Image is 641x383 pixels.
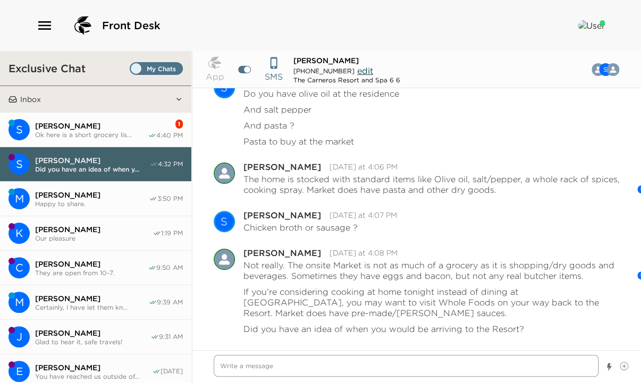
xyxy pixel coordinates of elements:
[159,333,183,341] span: 9:31 AM
[9,119,30,140] div: Shannon Lowe
[243,222,358,233] p: Chicken broth or sausage ?
[35,294,148,303] span: [PERSON_NAME]
[330,248,398,258] time: 2025-08-31T23:08:39.441Z
[330,210,397,220] time: 2025-08-31T23:07:20.495Z
[175,120,183,129] div: 1
[9,223,30,244] div: Kristin Robins
[156,263,183,272] span: 9:50 AM
[357,65,373,76] span: edit
[243,211,321,219] div: [PERSON_NAME]
[330,162,398,172] time: 2025-08-31T23:06:35.287Z
[35,303,148,311] span: Certainly, I have let them kn...
[9,292,30,313] div: Masha Fisch
[35,225,153,234] span: [PERSON_NAME]
[214,163,235,184] div: Courtney Wilson
[9,326,30,347] div: Jeff Parker
[243,104,311,115] p: And salt pepper
[161,367,183,376] span: [DATE]
[17,86,175,113] button: Inbox
[293,56,359,65] span: [PERSON_NAME]
[606,63,619,76] img: S
[9,154,30,175] div: S
[214,249,235,270] div: Courtney Wilson
[243,260,620,281] p: Not really. The onsite Market is not as much of a grocery as it is shopping/dry goods and beverag...
[156,131,183,140] span: 4:40 PM
[9,361,30,382] div: Eric Greenstein
[9,188,30,209] div: Michael Hensley
[20,95,41,104] p: Inbox
[578,20,605,31] img: User
[35,328,150,338] span: [PERSON_NAME]
[9,188,30,209] div: M
[243,136,354,147] p: Pasta to buy at the market
[215,211,234,232] div: S
[9,223,30,244] div: K
[35,338,150,346] span: Glad to hear it, safe travels!
[243,286,620,318] p: If you’re considering cooking at home tonight instead of dining at [GEOGRAPHIC_DATA], you may wan...
[243,174,620,195] p: The home is stocked with standard items like Olive oil, salt/pepper, a whole rack of spices, cook...
[102,18,161,33] span: Front Desk
[9,326,30,347] div: J
[35,259,148,269] span: [PERSON_NAME]
[70,13,96,38] img: logo
[35,372,152,380] span: You have reached us outside of...
[157,298,183,307] span: 9:39 AM
[35,131,148,139] span: Ok here is a short grocery lis...
[9,292,30,313] div: M
[9,119,30,140] div: S
[9,154,30,175] div: Sandra Grignon
[206,70,224,83] p: App
[161,229,183,237] span: 1:19 PM
[243,249,321,257] div: [PERSON_NAME]
[35,165,149,173] span: Did you have an idea of when y...
[265,70,283,83] p: SMS
[35,156,149,165] span: [PERSON_NAME]
[214,211,235,232] div: Sylvia Owens
[214,355,598,377] textarea: Write a message
[293,76,400,84] div: The Carneros Resort and Spa 6 6
[605,358,613,376] button: Show templates
[9,361,30,382] div: E
[158,160,183,168] span: 4:32 PM
[243,88,399,99] p: Do you have olive oil at the residence
[580,59,628,80] button: SSC
[35,269,148,277] span: They are open from 10-7.
[243,163,321,171] div: [PERSON_NAME]
[243,324,524,334] p: Did you have an idea of when you would be arriving to the Resort?
[35,200,149,208] span: Happy to share.
[243,120,294,131] p: And pasta ?
[606,63,619,76] div: Sandra Grignon
[293,67,355,75] span: [PHONE_NUMBER]
[214,249,235,270] img: C
[35,234,153,242] span: Our pleasure
[35,190,149,200] span: [PERSON_NAME]
[9,62,86,75] h3: Exclusive Chat
[214,163,235,184] img: C
[130,62,183,75] label: Set all destinations
[35,121,148,131] span: [PERSON_NAME]
[157,194,183,203] span: 3:50 PM
[9,257,30,278] div: C
[9,257,30,278] div: Cindy Bartos
[35,363,152,372] span: [PERSON_NAME]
